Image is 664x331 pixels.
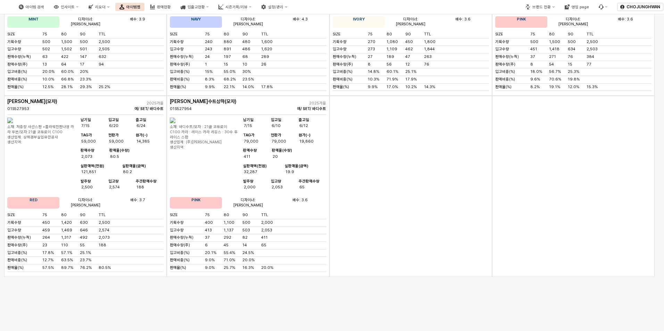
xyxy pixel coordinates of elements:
[84,3,114,11] button: 리오더
[61,5,75,9] div: 인사이트
[268,5,283,9] div: 설정/관리
[50,3,83,11] button: 인사이트
[225,5,248,9] div: 시즌기획/리뷰
[146,3,175,11] button: 판매현황
[572,5,589,9] div: 영업 page
[15,3,48,11] button: 아이템 검색
[126,5,140,9] div: 아이템맵
[521,3,559,11] button: 브랜드 전환
[214,3,256,11] button: 시즌기획/리뷰
[626,4,660,10] p: CHOJUNGHWAN
[95,5,106,9] div: 리오더
[115,3,144,11] button: 아이템맵
[257,3,291,11] button: 설정/관리
[595,3,612,11] div: 버그 제보 및 기능 개선 요청
[617,3,663,11] button: CHOJUNGHWAN
[176,3,213,11] button: 입출고현황
[157,5,171,9] div: 판매현황
[561,3,593,11] button: 영업 page
[532,5,551,9] div: 브랜드 전환
[188,5,205,9] div: 입출고현황
[26,5,44,9] div: 아이템 검색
